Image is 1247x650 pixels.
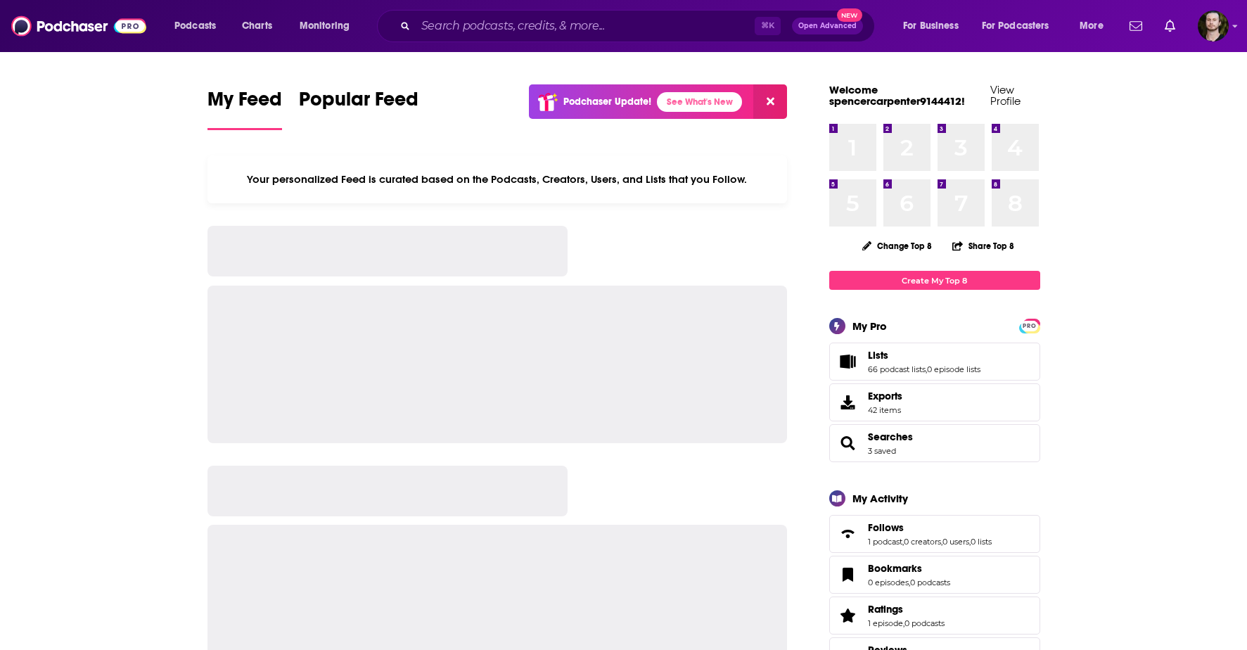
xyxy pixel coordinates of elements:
[904,537,941,547] a: 0 creators
[834,565,862,585] a: Bookmarks
[207,155,788,203] div: Your personalized Feed is curated based on the Podcasts, Creators, Users, and Lists that you Follow.
[233,15,281,37] a: Charts
[834,393,862,412] span: Exports
[868,364,926,374] a: 66 podcast lists
[829,515,1040,553] span: Follows
[903,618,904,628] span: ,
[1198,11,1229,42] button: Show profile menu
[868,390,902,402] span: Exports
[868,349,980,362] a: Lists
[952,232,1015,260] button: Share Top 8
[829,343,1040,381] span: Lists
[868,603,903,616] span: Ratings
[829,383,1040,421] a: Exports
[755,17,781,35] span: ⌘ K
[207,87,282,120] span: My Feed
[829,83,965,108] a: Welcome spencercarpenter9144412!
[1021,321,1038,331] span: PRO
[971,537,992,547] a: 0 lists
[854,237,941,255] button: Change Top 8
[834,524,862,544] a: Follows
[868,537,902,547] a: 1 podcast
[837,8,862,22] span: New
[207,87,282,130] a: My Feed
[1198,11,1229,42] span: Logged in as OutlierAudio
[852,319,887,333] div: My Pro
[11,13,146,39] img: Podchaser - Follow, Share and Rate Podcasts
[868,562,922,575] span: Bookmarks
[1080,16,1104,36] span: More
[1070,15,1121,37] button: open menu
[299,87,418,120] span: Popular Feed
[868,603,945,616] a: Ratings
[969,537,971,547] span: ,
[868,562,950,575] a: Bookmarks
[868,521,904,534] span: Follows
[868,405,902,415] span: 42 items
[1159,14,1181,38] a: Show notifications dropdown
[798,23,857,30] span: Open Advanced
[834,606,862,625] a: Ratings
[941,537,942,547] span: ,
[903,16,959,36] span: For Business
[829,556,1040,594] span: Bookmarks
[868,431,913,443] a: Searches
[990,83,1021,108] a: View Profile
[563,96,651,108] p: Podchaser Update!
[829,424,1040,462] span: Searches
[792,18,863,34] button: Open AdvancedNew
[834,433,862,453] a: Searches
[904,618,945,628] a: 0 podcasts
[829,271,1040,290] a: Create My Top 8
[242,16,272,36] span: Charts
[416,15,755,37] input: Search podcasts, credits, & more...
[868,618,903,628] a: 1 episode
[868,521,992,534] a: Follows
[834,352,862,371] a: Lists
[909,578,910,587] span: ,
[165,15,234,37] button: open menu
[868,349,888,362] span: Lists
[299,87,418,130] a: Popular Feed
[902,537,904,547] span: ,
[829,597,1040,635] span: Ratings
[910,578,950,587] a: 0 podcasts
[657,92,742,112] a: See What's New
[1021,320,1038,331] a: PRO
[290,15,368,37] button: open menu
[868,578,909,587] a: 0 episodes
[1198,11,1229,42] img: User Profile
[868,446,896,456] a: 3 saved
[174,16,216,36] span: Podcasts
[982,16,1049,36] span: For Podcasters
[390,10,888,42] div: Search podcasts, credits, & more...
[927,364,980,374] a: 0 episode lists
[926,364,927,374] span: ,
[852,492,908,505] div: My Activity
[942,537,969,547] a: 0 users
[300,16,350,36] span: Monitoring
[973,15,1070,37] button: open menu
[1124,14,1148,38] a: Show notifications dropdown
[893,15,976,37] button: open menu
